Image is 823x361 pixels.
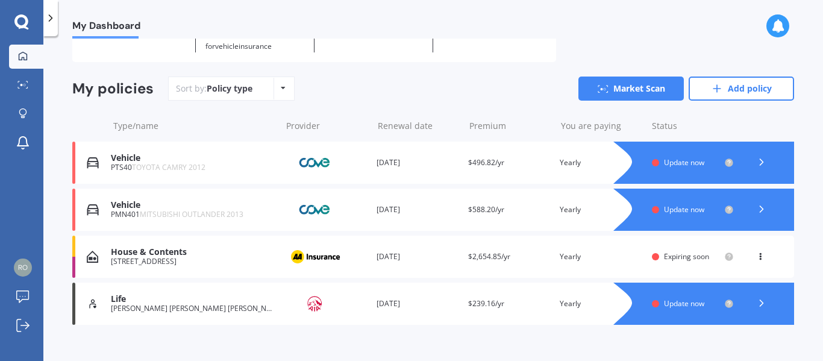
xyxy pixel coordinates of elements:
[111,294,275,304] div: Life
[113,120,277,132] div: Type/name
[664,251,709,262] span: Expiring soon
[560,204,642,216] div: Yearly
[111,200,275,210] div: Vehicle
[72,20,140,36] span: My Dashboard
[140,209,243,219] span: MITSUBISHI OUTLANDER 2013
[285,198,345,221] img: Cove
[377,204,458,216] div: [DATE]
[285,292,345,315] img: AIA
[468,298,504,309] span: $239.16/yr
[468,157,504,168] span: $496.82/yr
[87,251,98,263] img: House & Contents
[87,298,99,310] img: Life
[111,304,275,313] div: [PERSON_NAME] [PERSON_NAME] [PERSON_NAME]
[111,163,275,172] div: PTS40
[468,204,504,215] span: $588.20/yr
[132,162,205,172] span: TOYOTA CAMRY 2012
[87,204,99,216] img: Vehicle
[87,157,99,169] img: Vehicle
[111,210,275,219] div: PMN401
[560,298,642,310] div: Yearly
[111,153,275,163] div: Vehicle
[176,83,252,95] div: Sort by:
[378,120,460,132] div: Renewal date
[578,77,684,101] a: Market Scan
[469,120,551,132] div: Premium
[560,251,642,263] div: Yearly
[664,298,704,309] span: Update now
[561,120,643,132] div: You are paying
[111,257,275,266] div: [STREET_ADDRESS]
[14,259,32,277] img: 3123bce68b76ec30fe0c1a4346d8ac0d
[443,27,542,39] div: $1,397,000
[377,298,458,310] div: [DATE]
[285,151,345,174] img: Cove
[72,80,154,98] div: My policies
[652,120,734,132] div: Status
[285,245,345,268] img: AA
[664,204,704,215] span: Update now
[664,157,704,168] span: Update now
[286,120,368,132] div: Provider
[87,27,186,39] div: 4
[377,157,458,169] div: [DATE]
[468,251,510,262] span: $2,654.85/yr
[205,41,272,51] span: for Vehicle insurance
[207,83,252,95] div: Policy type
[111,247,275,257] div: House & Contents
[377,251,458,263] div: [DATE]
[560,157,642,169] div: Yearly
[689,77,794,101] a: Add policy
